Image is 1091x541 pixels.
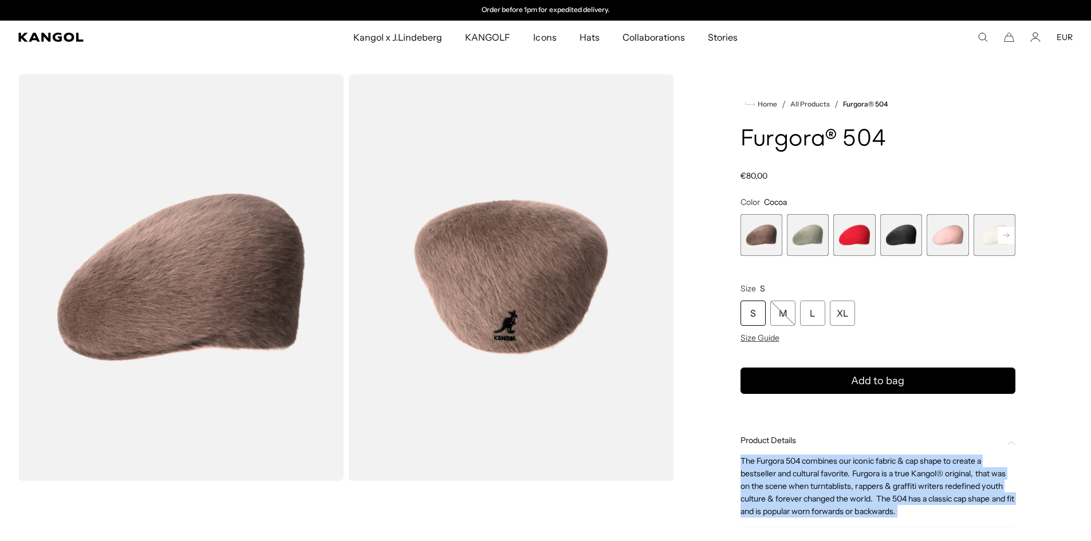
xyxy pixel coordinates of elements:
div: 6 of 7 [974,214,1015,256]
h1: Furgora® 504 [741,127,1015,152]
label: Dusty Rose [927,214,968,256]
span: Icons [533,21,556,54]
div: Announcement [428,6,664,15]
div: L [800,301,825,326]
span: Color [741,197,760,207]
slideshow-component: Announcement bar [428,6,664,15]
span: S [760,283,765,294]
a: KANGOLF [454,21,522,54]
a: Kangol x J.Lindeberg [342,21,454,54]
button: Cart [1004,32,1014,42]
a: Account [1030,32,1041,42]
summary: Search here [978,32,988,42]
div: S [741,301,766,326]
div: 2 of 2 [428,6,664,15]
span: Hats [580,21,600,54]
span: Collaborations [623,21,685,54]
div: 2 of 7 [787,214,829,256]
button: EUR [1057,32,1073,42]
div: 5 of 7 [927,214,968,256]
span: Size [741,283,756,294]
div: XL [830,301,855,326]
a: Stories [696,21,749,54]
img: color-cocoa [348,74,673,481]
li: / [777,97,786,111]
span: The Furgora 504 combines our iconic fabric & cap shape to create a bestseller and cultural favori... [741,456,1014,516]
a: Hats [568,21,611,54]
button: Add to bag [741,368,1015,394]
a: All Products [790,100,830,108]
span: Kangol x J.Lindeberg [353,21,443,54]
p: Order before 1pm for expedited delivery. [482,6,609,15]
a: Icons [522,21,568,54]
a: Collaborations [611,21,696,54]
div: 4 of 7 [880,214,922,256]
label: Ivory [974,214,1015,256]
label: Cocoa [741,214,782,256]
img: color-cocoa [18,74,344,481]
span: Stories [708,21,738,54]
span: Add to bag [851,373,904,389]
label: Scarlet [833,214,875,256]
div: 1 of 7 [741,214,782,256]
div: 3 of 7 [833,214,875,256]
label: Black [880,214,922,256]
span: Home [755,100,777,108]
span: Product Details [741,435,1002,445]
a: Kangol [18,33,234,42]
span: Size Guide [741,333,779,343]
span: Cocoa [764,197,787,207]
li: / [830,97,838,111]
a: Furgora® 504 [843,100,888,108]
nav: breadcrumbs [741,97,1015,111]
label: Moss Grey [787,214,829,256]
span: KANGOLF [465,21,510,54]
span: €80,00 [741,171,767,181]
a: Home [745,99,777,109]
div: M [770,301,795,326]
